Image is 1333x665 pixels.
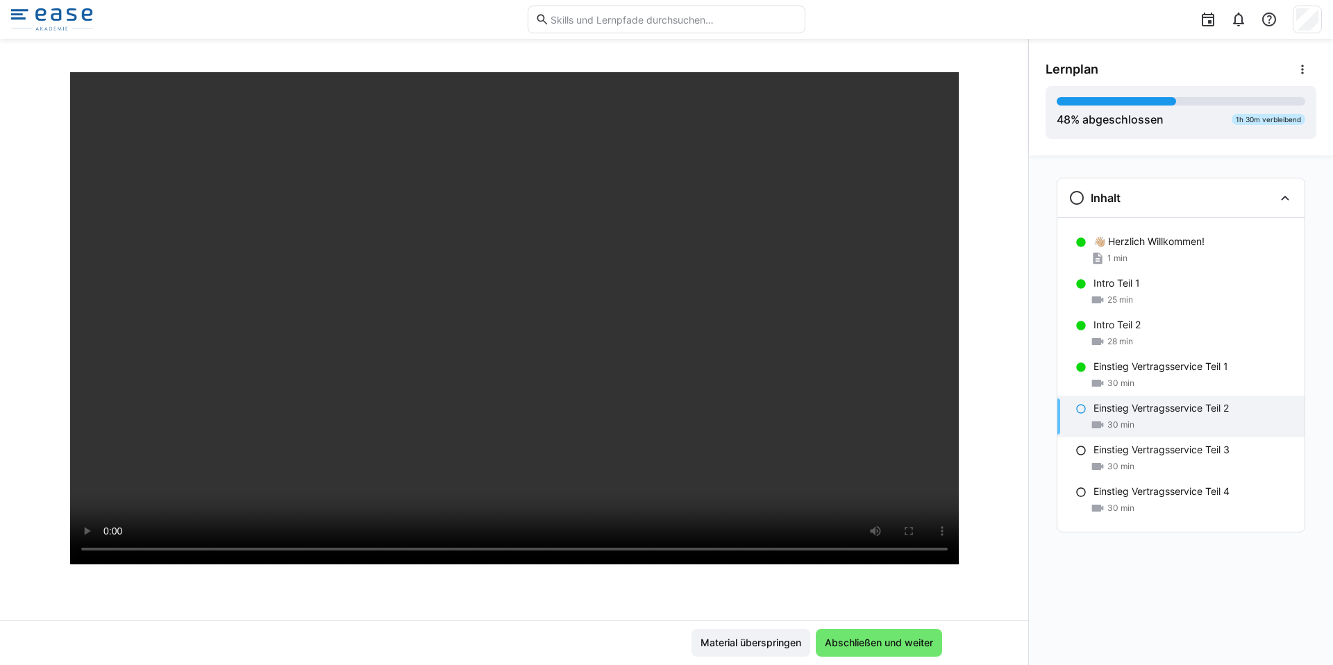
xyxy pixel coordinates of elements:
[1093,318,1141,332] p: Intro Teil 2
[1232,114,1305,125] div: 1h 30m verbleibend
[823,636,935,650] span: Abschließen und weiter
[1093,485,1230,498] p: Einstieg Vertragsservice Teil 4
[1107,253,1127,264] span: 1 min
[1093,276,1140,290] p: Intro Teil 1
[1057,111,1164,128] div: % abgeschlossen
[1093,360,1228,373] p: Einstieg Vertragsservice Teil 1
[1093,443,1230,457] p: Einstieg Vertragsservice Teil 3
[1107,294,1133,305] span: 25 min
[1093,235,1205,249] p: 👋🏼 Herzlich Willkommen!
[691,629,810,657] button: Material überspringen
[1093,401,1229,415] p: Einstieg Vertragsservice Teil 2
[1091,191,1121,205] h3: Inhalt
[549,13,798,26] input: Skills und Lernpfade durchsuchen…
[1107,378,1134,389] span: 30 min
[816,629,942,657] button: Abschließen und weiter
[1107,461,1134,472] span: 30 min
[1107,336,1133,347] span: 28 min
[1107,419,1134,430] span: 30 min
[1046,62,1098,77] span: Lernplan
[1057,112,1071,126] span: 48
[698,636,803,650] span: Material überspringen
[1107,503,1134,514] span: 30 min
